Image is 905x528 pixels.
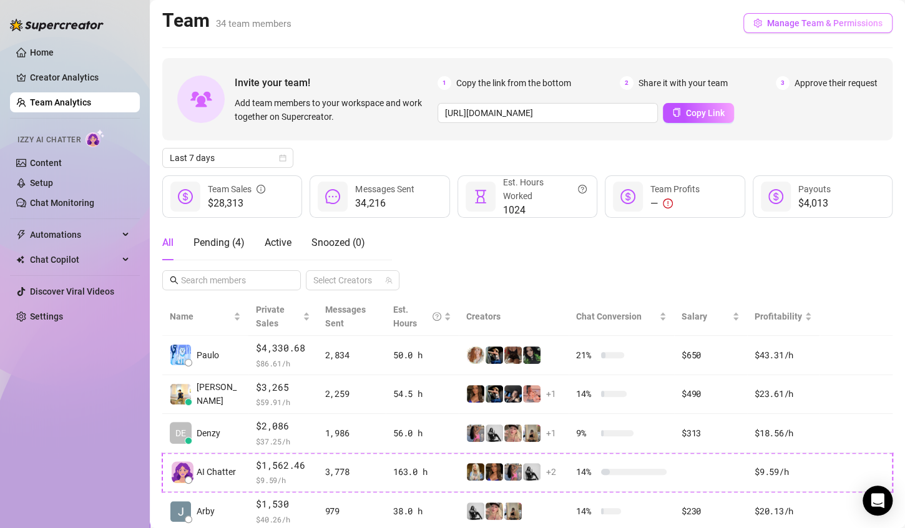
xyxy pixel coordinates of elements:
span: 34,216 [355,196,414,211]
a: Setup [30,178,53,188]
img: Kota [467,424,484,442]
img: Amy Pond [467,346,484,364]
span: Chat Copilot [30,250,119,270]
th: Name [162,298,248,336]
img: Kota [504,463,522,481]
a: Discover Viral Videos [30,286,114,296]
a: Settings [30,311,63,321]
img: Salem [523,346,541,364]
span: Chat Conversion [576,311,642,321]
span: 1024 [503,203,587,218]
span: exclamation-circle [663,198,673,208]
div: Est. Hours [393,303,441,330]
span: $ 9.59 /h [256,474,310,486]
span: $2,086 [256,419,310,434]
span: 34 team members [216,18,291,29]
img: Tyra [504,424,522,442]
span: Last 7 days [170,149,286,167]
img: Kaliana [486,385,503,403]
div: 2,834 [325,348,379,362]
a: Home [30,47,54,57]
span: + 1 [546,426,556,440]
a: Team Analytics [30,97,91,107]
img: logo-BBDzfeDw.svg [10,19,104,31]
span: Copy Link [686,108,725,118]
span: Izzy AI Chatter [17,134,81,146]
span: $ 37.25 /h [256,435,310,447]
span: Snoozed ( 0 ) [311,237,365,248]
span: Name [170,310,231,323]
span: $3,265 [256,380,310,395]
div: Pending ( 4 ) [193,235,245,250]
div: All [162,235,174,250]
div: 54.5 h [393,387,451,401]
img: Kat XXX [523,385,541,403]
span: Manage Team & Permissions [767,18,883,28]
img: Adam Bautista [170,384,191,404]
span: Share it with your team [638,76,728,90]
span: 3 [776,76,790,90]
img: Tyra [486,502,503,520]
span: $28,313 [208,196,265,211]
span: Team Profits [650,184,700,194]
img: Lakelyn [504,385,522,403]
span: Profitability [755,311,802,321]
span: Denzy [197,426,220,440]
span: + 2 [546,465,556,479]
img: izzy-ai-chatter-avatar-DDCN_rTZ.svg [172,461,193,483]
input: Search members [181,273,283,287]
a: Creator Analytics [30,67,130,87]
img: Paulo [170,345,191,365]
span: Invite your team! [235,75,438,90]
span: dollar-circle [768,189,783,204]
img: Grace Hunt [486,424,503,442]
span: question-circle [578,175,587,203]
img: Natasha [504,502,522,520]
div: $43.31 /h [755,348,812,362]
span: team [385,276,393,284]
div: $9.59 /h [755,465,812,479]
span: $ 59.91 /h [256,396,310,408]
img: Grace Hunt [467,502,484,520]
div: 163.0 h [393,465,451,479]
div: $230 [682,504,740,518]
img: Arby [170,501,191,522]
div: 3,778 [325,465,379,479]
span: Active [265,237,291,248]
span: DE [175,426,186,440]
span: [PERSON_NAME] [197,380,241,408]
div: 1,986 [325,426,379,440]
div: 2,259 [325,387,379,401]
img: AI Chatter [86,129,105,147]
div: Est. Hours Worked [503,175,587,203]
button: Manage Team & Permissions [743,13,893,33]
button: Copy Link [663,103,734,123]
span: $ 86.61 /h [256,357,310,369]
span: Payouts [798,184,831,194]
span: Automations [30,225,119,245]
div: $23.61 /h [755,387,812,401]
span: hourglass [473,189,488,204]
span: Copy the link from the bottom [456,76,571,90]
div: Team Sales [208,182,265,196]
span: Paulo [197,348,219,362]
img: Kleio [467,463,484,481]
img: Chat Copilot [16,255,24,264]
div: $313 [682,426,740,440]
span: 14 % [576,465,596,479]
div: 56.0 h [393,426,451,440]
span: thunderbolt [16,230,26,240]
span: + 1 [546,387,556,401]
a: Chat Monitoring [30,198,94,208]
span: calendar [279,154,286,162]
img: Kaliana [486,346,503,364]
span: $1,530 [256,497,310,512]
span: 2 [620,76,633,90]
h2: Team [162,9,291,32]
span: 9 % [576,426,596,440]
span: search [170,276,179,285]
img: Lily Rhyia [504,346,522,364]
span: Private Sales [256,305,285,328]
img: Grace Hunt [523,463,541,481]
span: $4,330.68 [256,341,310,356]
